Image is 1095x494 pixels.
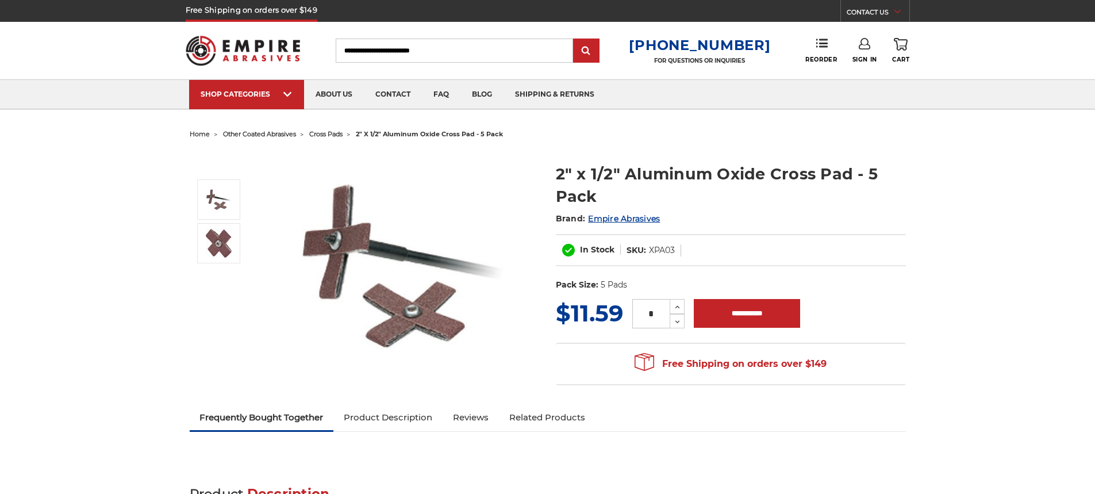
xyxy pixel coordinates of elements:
[190,405,334,430] a: Frequently Bought Together
[443,405,499,430] a: Reviews
[364,80,422,109] a: contact
[629,57,770,64] p: FOR QUESTIONS OR INQUIRIES
[206,229,232,258] img: Abrasive Cross Pad
[190,130,210,138] a: home
[556,163,906,208] h1: 2" x 1/2" Aluminum Oxide Cross Pad - 5 Pack
[556,279,598,291] dt: Pack Size:
[186,28,301,73] img: Empire Abrasives
[309,130,343,138] a: cross pads
[556,299,623,327] span: $11.59
[892,56,909,63] span: Cart
[852,56,877,63] span: Sign In
[304,80,364,109] a: about us
[805,56,837,63] span: Reorder
[580,244,614,255] span: In Stock
[201,90,293,98] div: SHOP CATEGORIES
[635,353,827,376] span: Free Shipping on orders over $149
[205,185,233,214] img: Abrasive Cross pad on mandrel
[649,244,675,256] dd: XPA03
[805,38,837,63] a: Reorder
[356,130,503,138] span: 2" x 1/2" aluminum oxide cross pad - 5 pack
[499,405,595,430] a: Related Products
[422,80,460,109] a: faq
[556,213,586,224] span: Brand:
[333,405,443,430] a: Product Description
[288,151,518,381] img: Abrasive Cross pad on mandrel
[588,213,660,224] a: Empire Abrasives
[627,244,646,256] dt: SKU:
[629,37,770,53] a: [PHONE_NUMBER]
[504,80,606,109] a: shipping & returns
[847,6,909,22] a: CONTACT US
[223,130,296,138] a: other coated abrasives
[575,40,598,63] input: Submit
[601,279,627,291] dd: 5 Pads
[460,80,504,109] a: blog
[892,38,909,63] a: Cart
